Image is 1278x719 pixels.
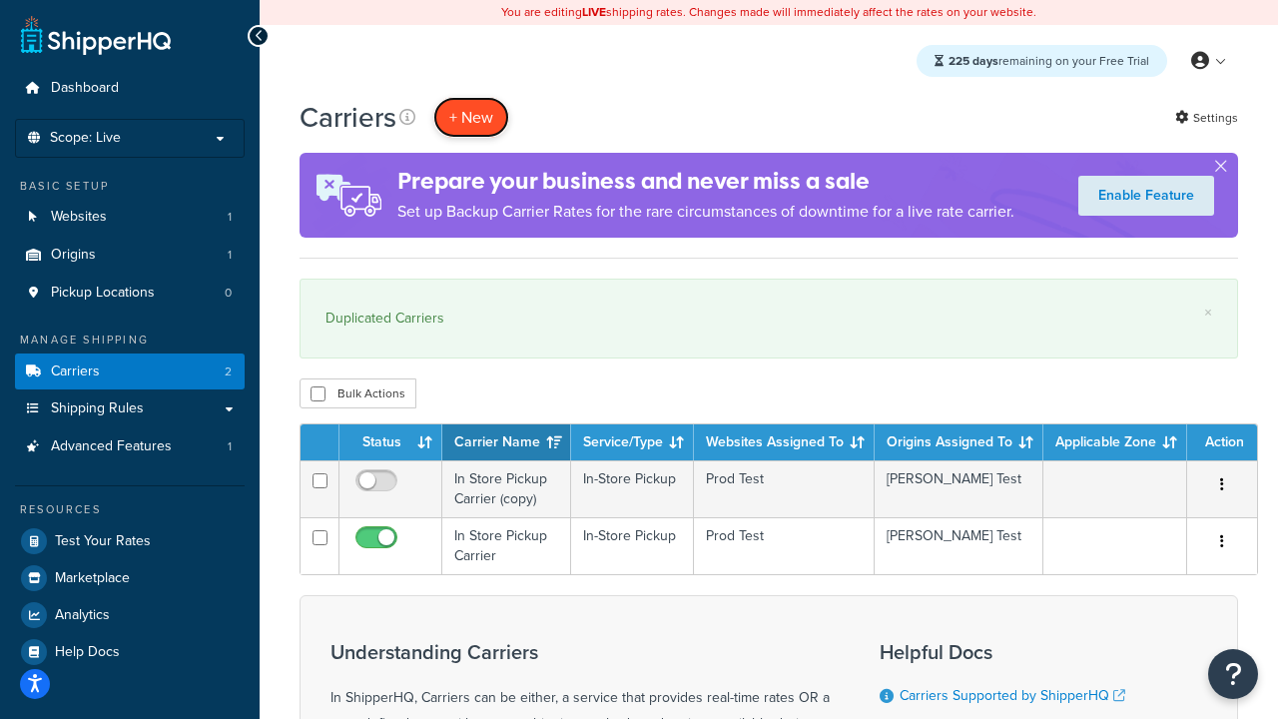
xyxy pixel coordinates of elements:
[15,428,245,465] a: Advanced Features 1
[694,460,875,517] td: Prod Test
[15,199,245,236] li: Websites
[442,424,571,460] th: Carrier Name: activate to sort column ascending
[15,560,245,596] a: Marketplace
[900,685,1125,706] a: Carriers Supported by ShipperHQ
[1078,176,1214,216] a: Enable Feature
[325,305,1212,333] div: Duplicated Carriers
[875,517,1043,574] td: [PERSON_NAME] Test
[51,247,96,264] span: Origins
[397,165,1014,198] h4: Prepare your business and never miss a sale
[15,237,245,274] li: Origins
[1204,305,1212,321] a: ×
[15,199,245,236] a: Websites 1
[55,644,120,661] span: Help Docs
[50,130,121,147] span: Scope: Live
[694,424,875,460] th: Websites Assigned To: activate to sort column ascending
[15,390,245,427] a: Shipping Rules
[1208,649,1258,699] button: Open Resource Center
[15,70,245,107] a: Dashboard
[442,517,571,574] td: In Store Pickup Carrier
[300,98,396,137] h1: Carriers
[339,424,442,460] th: Status: activate to sort column ascending
[15,428,245,465] li: Advanced Features
[228,247,232,264] span: 1
[15,354,245,390] li: Carriers
[1175,104,1238,132] a: Settings
[300,153,397,238] img: ad-rules-rateshop-fe6ec290ccb7230408bd80ed9643f0289d75e0ffd9eb532fc0e269fcd187b520.png
[51,80,119,97] span: Dashboard
[875,460,1043,517] td: [PERSON_NAME] Test
[15,354,245,390] a: Carriers 2
[15,275,245,312] a: Pickup Locations 0
[442,460,571,517] td: In Store Pickup Carrier (copy)
[55,607,110,624] span: Analytics
[15,332,245,349] div: Manage Shipping
[15,597,245,633] a: Analytics
[51,438,172,455] span: Advanced Features
[571,424,694,460] th: Service/Type: activate to sort column ascending
[15,178,245,195] div: Basic Setup
[15,523,245,559] a: Test Your Rates
[694,517,875,574] td: Prod Test
[880,641,1140,663] h3: Helpful Docs
[55,570,130,587] span: Marketplace
[571,517,694,574] td: In-Store Pickup
[51,400,144,417] span: Shipping Rules
[330,641,830,663] h3: Understanding Carriers
[1187,424,1257,460] th: Action
[300,378,416,408] button: Bulk Actions
[225,363,232,380] span: 2
[228,438,232,455] span: 1
[15,237,245,274] a: Origins 1
[917,45,1167,77] div: remaining on your Free Trial
[1043,424,1187,460] th: Applicable Zone: activate to sort column ascending
[949,52,998,70] strong: 225 days
[582,3,606,21] b: LIVE
[15,634,245,670] a: Help Docs
[433,97,509,138] button: + New
[51,285,155,302] span: Pickup Locations
[875,424,1043,460] th: Origins Assigned To: activate to sort column ascending
[225,285,232,302] span: 0
[51,363,100,380] span: Carriers
[51,209,107,226] span: Websites
[397,198,1014,226] p: Set up Backup Carrier Rates for the rare circumstances of downtime for a live rate carrier.
[55,533,151,550] span: Test Your Rates
[571,460,694,517] td: In-Store Pickup
[21,15,171,55] a: ShipperHQ Home
[15,501,245,518] div: Resources
[228,209,232,226] span: 1
[15,275,245,312] li: Pickup Locations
